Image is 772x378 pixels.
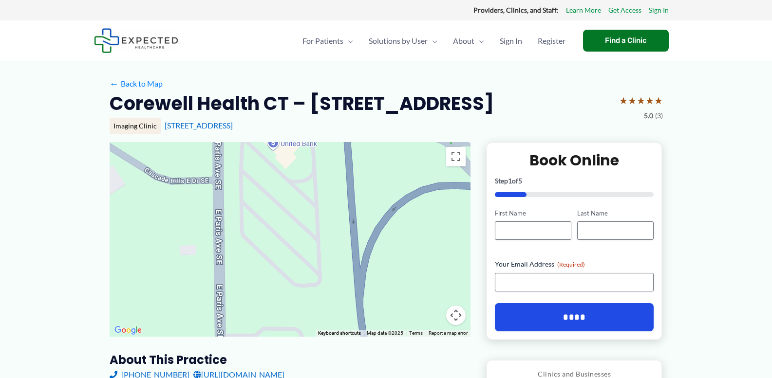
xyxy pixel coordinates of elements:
button: Keyboard shortcuts [318,330,361,337]
span: Map data ©2025 [367,330,403,336]
a: Sign In [492,24,530,58]
h2: Corewell Health CT – [STREET_ADDRESS] [110,91,494,115]
span: Menu Toggle [428,24,437,58]
span: ★ [637,91,645,109]
a: Solutions by UserMenu Toggle [361,24,445,58]
span: Sign In [500,24,522,58]
h3: About this practice [110,352,471,367]
label: Last Name [577,209,654,218]
span: About [453,24,474,58]
span: ★ [619,91,628,109]
a: For PatientsMenu Toggle [295,24,361,58]
a: Open this area in Google Maps (opens a new window) [112,324,144,337]
a: [STREET_ADDRESS] [165,121,233,130]
strong: Providers, Clinics, and Staff: [473,6,559,14]
nav: Primary Site Navigation [295,24,573,58]
div: Imaging Clinic [110,118,161,134]
span: 5 [518,177,522,185]
span: ★ [645,91,654,109]
span: Solutions by User [369,24,428,58]
a: Find a Clinic [583,30,669,52]
span: For Patients [302,24,343,58]
a: Learn More [566,4,601,17]
span: (3) [655,109,663,122]
label: First Name [495,209,571,218]
a: AboutMenu Toggle [445,24,492,58]
a: Report a map error [429,330,468,336]
img: Expected Healthcare Logo - side, dark font, small [94,28,178,53]
button: Toggle fullscreen view [446,147,466,166]
p: Step of [495,178,654,184]
span: (Required) [557,261,585,268]
a: Get Access [608,4,641,17]
a: Register [530,24,573,58]
h2: Book Online [495,151,654,170]
a: Terms [409,330,423,336]
a: Sign In [649,4,669,17]
span: ← [110,79,119,88]
label: Your Email Address [495,259,654,269]
span: Menu Toggle [343,24,353,58]
span: ★ [628,91,637,109]
span: Register [538,24,565,58]
button: Map camera controls [446,306,466,325]
span: ★ [654,91,663,109]
img: Google [112,324,144,337]
span: Menu Toggle [474,24,484,58]
span: 5.0 [644,109,653,122]
a: ←Back to Map [110,76,163,91]
span: 1 [508,177,512,185]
